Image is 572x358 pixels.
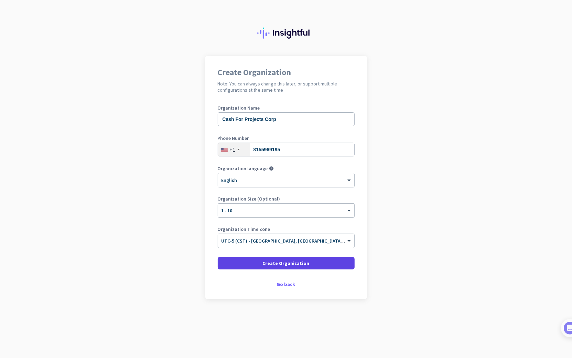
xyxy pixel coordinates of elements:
img: Insightful [257,28,315,39]
h2: Note: You can always change this later, or support multiple configurations at the same time [218,81,355,93]
span: Create Organization [263,260,310,267]
div: Go back [218,282,355,287]
div: +1 [230,146,236,153]
label: Organization Size (Optional) [218,196,355,201]
label: Organization Name [218,105,355,110]
h1: Create Organization [218,68,355,76]
label: Phone Number [218,136,355,141]
button: Create Organization [218,257,355,269]
i: help [269,166,274,171]
label: Organization Time Zone [218,227,355,232]
input: What is the name of your organization? [218,112,355,126]
input: 201-555-0123 [218,143,355,156]
label: Organization language [218,166,268,171]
